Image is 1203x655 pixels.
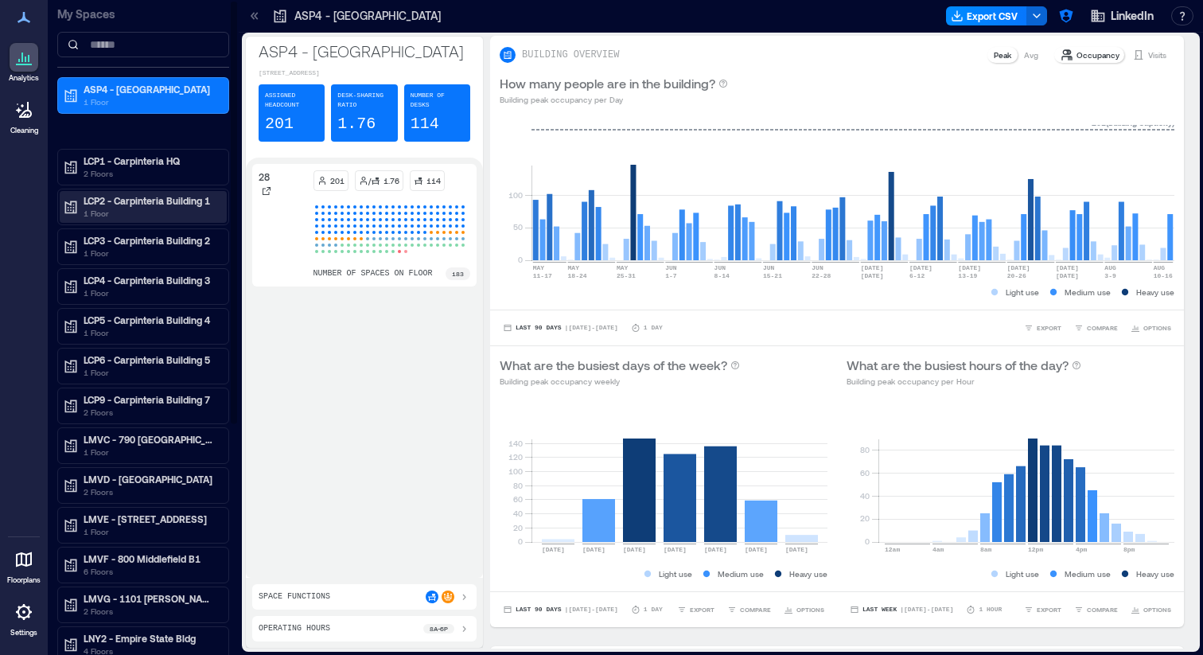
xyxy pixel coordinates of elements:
p: 28 [259,170,270,183]
button: OPTIONS [781,602,827,618]
span: OPTIONS [1143,323,1171,333]
a: Floorplans [2,540,45,590]
text: 3-9 [1104,272,1116,279]
p: 1 Floor [84,207,217,220]
p: Light use [1006,286,1039,298]
tspan: 40 [513,509,523,518]
button: COMPARE [1071,602,1121,618]
text: [DATE] [1056,272,1079,279]
p: LMVG - 1101 [PERSON_NAME] B7 [84,592,217,605]
a: Cleaning [4,91,44,140]
p: 1.76 [337,113,376,135]
tspan: 20 [513,523,523,532]
tspan: 80 [513,481,523,490]
p: 1 Floor [84,525,217,538]
span: EXPORT [1037,605,1061,614]
span: EXPORT [690,605,714,614]
text: 6-12 [909,272,925,279]
text: [DATE] [542,546,565,553]
text: [DATE] [582,546,605,553]
p: 2 Floors [84,605,217,618]
tspan: 100 [508,190,523,200]
text: MAY [568,264,580,271]
span: COMPARE [740,605,771,614]
p: 1 Floor [84,287,217,299]
tspan: 100 [508,466,523,476]
p: LCP9 - Carpinteria Building 7 [84,393,217,406]
p: LMVD - [GEOGRAPHIC_DATA] [84,473,217,485]
text: [DATE] [1007,264,1030,271]
tspan: 20 [860,513,870,523]
text: JUN [665,264,677,271]
span: COMPARE [1087,605,1118,614]
p: Medium use [1065,567,1111,580]
p: number of spaces on floor [313,267,433,280]
tspan: 60 [513,494,523,504]
button: LinkedIn [1085,3,1158,29]
p: 1 Day [644,323,663,333]
text: [DATE] [745,546,768,553]
p: LCP5 - Carpinteria Building 4 [84,314,217,326]
p: LCP4 - Carpinteria Building 3 [84,274,217,287]
p: 1 Floor [84,446,217,458]
button: Last Week |[DATE]-[DATE] [847,602,956,618]
text: [DATE] [664,546,687,553]
p: Light use [659,567,692,580]
p: Heavy use [789,567,827,580]
text: 10-16 [1154,272,1173,279]
p: LMVE - [STREET_ADDRESS] [84,513,217,525]
p: How many people are in the building? [500,74,715,93]
text: JUN [763,264,775,271]
button: OPTIONS [1127,320,1174,336]
p: LCP6 - Carpinteria Building 5 [84,353,217,366]
button: Last 90 Days |[DATE]-[DATE] [500,320,621,336]
p: 1 Floor [84,247,217,259]
p: Avg [1024,49,1038,61]
p: Heavy use [1136,567,1174,580]
p: What are the busiest hours of the day? [847,356,1069,375]
p: Number of Desks [411,91,464,110]
p: Cleaning [10,126,38,135]
p: Floorplans [7,575,41,585]
button: Export CSV [946,6,1027,25]
p: Visits [1148,49,1166,61]
text: [DATE] [704,546,727,553]
text: AUG [1104,264,1116,271]
button: OPTIONS [1127,602,1174,618]
text: JUN [714,264,726,271]
p: LCP2 - Carpinteria Building 1 [84,194,217,207]
text: MAY [533,264,545,271]
button: EXPORT [1021,320,1065,336]
p: 183 [452,269,464,279]
tspan: 0 [518,255,523,264]
p: 2 Floors [84,406,217,419]
p: [STREET_ADDRESS] [259,68,470,78]
p: My Spaces [57,6,229,22]
text: 8-14 [714,272,730,279]
text: 13-19 [958,272,977,279]
p: Peak [994,49,1011,61]
text: 12am [885,546,900,553]
text: [DATE] [909,264,932,271]
text: [DATE] [1056,264,1079,271]
p: 2 Floors [84,485,217,498]
text: 4pm [1076,546,1088,553]
p: 201 [265,113,294,135]
p: 1 Hour [979,605,1002,614]
span: LinkedIn [1111,8,1154,24]
p: 8a - 6p [430,624,448,634]
button: EXPORT [1021,602,1065,618]
tspan: 120 [508,452,523,462]
text: AUG [1154,264,1166,271]
p: 1 Floor [84,366,217,379]
p: 114 [411,113,439,135]
p: What are the busiest days of the week? [500,356,727,375]
a: Analytics [4,38,44,88]
tspan: 40 [860,491,870,501]
p: Building peak occupancy per Hour [847,375,1081,388]
text: [DATE] [623,546,646,553]
p: 201 [330,174,345,187]
button: COMPARE [724,602,774,618]
p: BUILDING OVERVIEW [522,49,619,61]
text: 1-7 [665,272,677,279]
